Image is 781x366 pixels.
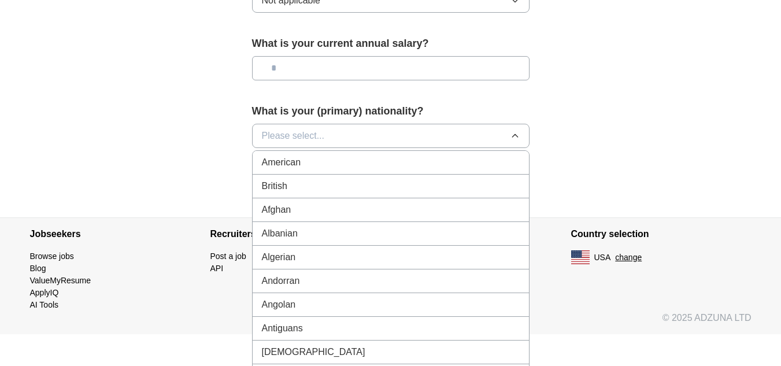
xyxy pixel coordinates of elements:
[262,298,296,312] span: Angolan
[262,156,301,169] span: American
[262,274,300,288] span: Andorran
[262,129,325,143] span: Please select...
[594,252,611,264] span: USA
[252,124,530,148] button: Please select...
[30,252,74,261] a: Browse jobs
[30,300,59,309] a: AI Tools
[262,179,287,193] span: British
[262,345,365,359] span: [DEMOGRAPHIC_DATA]
[262,250,296,264] span: Algerian
[210,252,246,261] a: Post a job
[30,264,46,273] a: Blog
[30,276,91,285] a: ValueMyResume
[262,321,303,335] span: Antiguans
[30,288,59,297] a: ApplyIQ
[571,218,752,250] h4: Country selection
[262,203,291,217] span: Afghan
[252,36,530,51] label: What is your current annual salary?
[262,227,298,241] span: Albanian
[571,250,590,264] img: US flag
[210,264,224,273] a: API
[615,252,642,264] button: change
[252,103,530,119] label: What is your (primary) nationality?
[21,311,761,334] div: © 2025 ADZUNA LTD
